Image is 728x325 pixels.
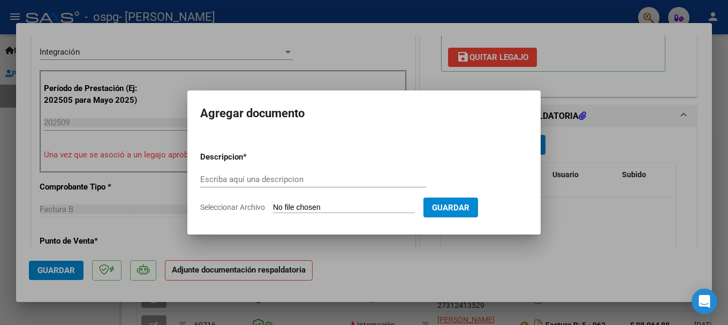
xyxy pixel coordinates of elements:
span: Guardar [432,203,469,213]
span: Seleccionar Archivo [200,203,265,211]
p: Descripcion [200,151,299,163]
button: Guardar [423,198,478,217]
h2: Agregar documento [200,103,528,124]
div: Open Intercom Messenger [692,289,717,314]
